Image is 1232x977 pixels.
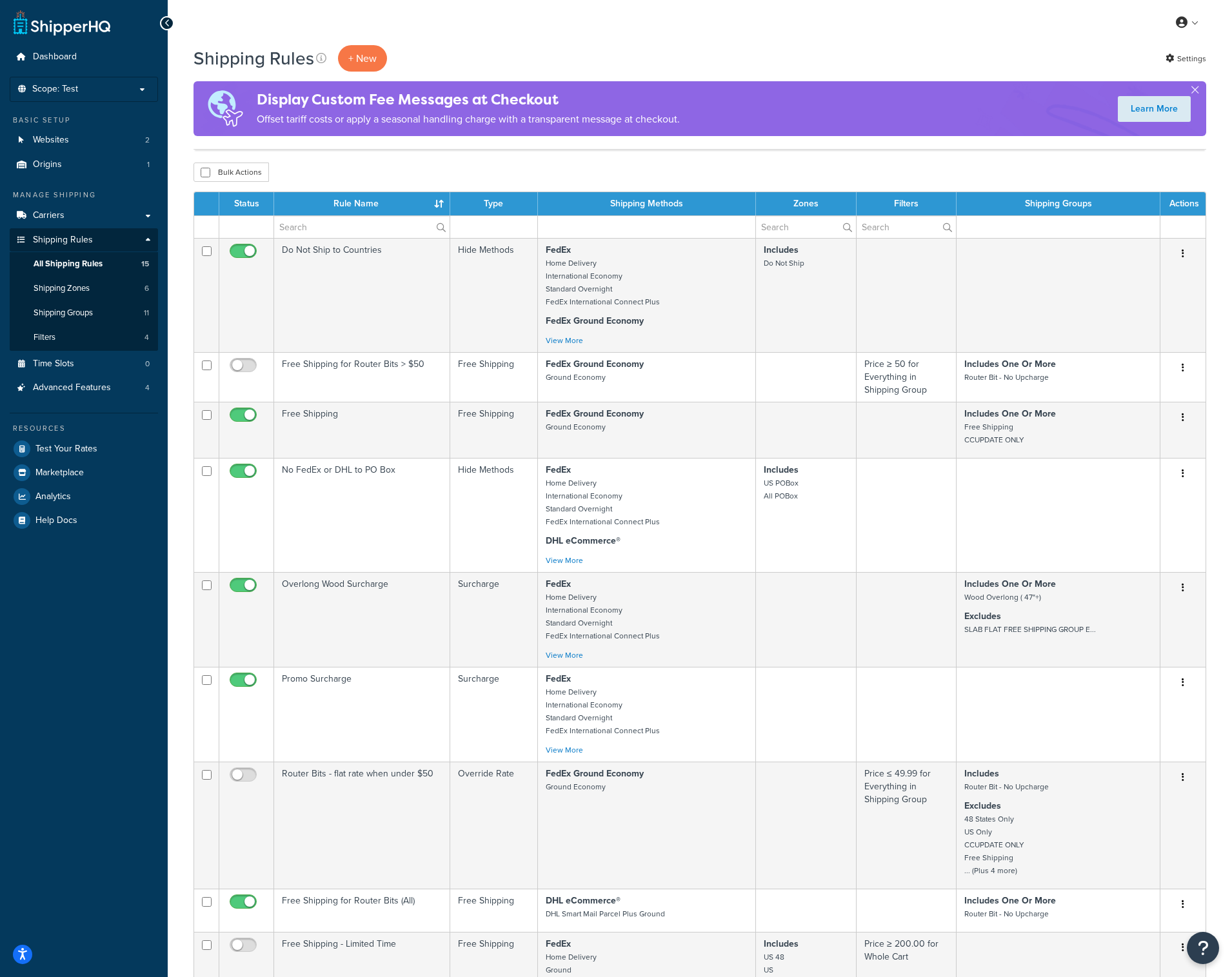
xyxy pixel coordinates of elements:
a: Origins 1 [10,153,158,177]
small: SLAB FLAT FREE SHIPPING GROUP E... [964,624,1096,635]
p: + New [338,45,387,72]
span: 0 [145,359,150,370]
a: Carriers [10,204,158,228]
td: No FedEx or DHL to PO Box [274,458,450,572]
span: 11 [144,308,149,319]
h1: Shipping Rules [194,46,314,71]
li: Origins [10,153,158,177]
strong: Includes One Or More [964,894,1056,907]
a: Shipping Rules [10,228,158,252]
span: Scope: Test [32,84,78,95]
span: Shipping Zones [34,283,90,294]
input: Search [756,216,856,238]
th: Actions [1160,192,1206,215]
td: Router Bits - flat rate when under $50 [274,762,450,889]
img: duties-banner-06bc72dcb5fe05cb3f9472aba00be2ae8eb53ab6f0d8bb03d382ba314ac3c341.png [194,81,257,136]
a: Websites 2 [10,128,158,152]
small: Home Delivery International Economy Standard Overnight FedEx International Connect Plus [546,257,660,308]
strong: Includes One Or More [964,357,1056,371]
th: Type [450,192,538,215]
strong: FedEx [546,243,571,257]
small: Do Not Ship [764,257,804,269]
a: Help Docs [10,509,158,532]
td: Free Shipping [450,889,538,932]
strong: FedEx Ground Economy [546,767,644,780]
a: Learn More [1118,96,1191,122]
div: Manage Shipping [10,190,158,201]
strong: FedEx Ground Economy [546,357,644,371]
a: Settings [1166,50,1206,68]
td: Price ≥ 50 for Everything in Shipping Group [857,352,957,402]
li: Shipping Groups [10,301,158,325]
strong: Excludes [964,799,1001,813]
span: Shipping Groups [34,308,93,319]
small: Router Bit - No Upcharge [964,781,1049,793]
span: Carriers [33,210,65,221]
small: Router Bit - No Upcharge [964,908,1049,920]
a: View More [546,744,583,756]
a: Shipping Zones 6 [10,277,158,301]
input: Search [857,216,956,238]
span: Origins [33,159,62,170]
span: Filters [34,332,55,343]
h4: Display Custom Fee Messages at Checkout [257,89,680,110]
li: Time Slots [10,352,158,376]
small: Home Delivery International Economy Standard Overnight FedEx International Connect Plus [546,477,660,528]
input: Search [274,216,450,238]
span: Marketplace [35,468,84,479]
strong: FedEx Ground Economy [546,407,644,420]
td: Hide Methods [450,458,538,572]
strong: Excludes [964,609,1001,623]
small: US POBox All POBox [764,477,799,502]
td: Surcharge [450,572,538,667]
td: Promo Surcharge [274,667,450,762]
li: Shipping Zones [10,277,158,301]
p: Offset tariff costs or apply a seasonal handling charge with a transparent message at checkout. [257,110,680,128]
a: ShipperHQ Home [14,10,110,35]
td: Do Not Ship to Countries [274,238,450,352]
strong: DHL eCommerce® [546,894,621,907]
small: Router Bit - No Upcharge [964,371,1049,383]
li: All Shipping Rules [10,252,158,276]
small: Home Delivery Ground [546,951,597,976]
small: Free Shipping CCUPDATE ONLY [964,421,1024,446]
strong: Includes [964,767,999,780]
span: Help Docs [35,515,77,526]
small: Ground Economy [546,781,606,793]
strong: Includes [764,463,799,477]
li: Filters [10,326,158,350]
span: Test Your Rates [35,444,97,455]
th: Shipping Methods [538,192,756,215]
strong: FedEx Ground Economy [546,314,644,328]
span: 6 [144,283,149,294]
th: Rule Name : activate to sort column ascending [274,192,450,215]
small: Ground Economy [546,371,606,383]
td: Price ≤ 49.99 for Everything in Shipping Group [857,762,957,889]
strong: DHL eCommerce® [546,534,621,548]
span: 2 [145,135,150,146]
strong: FedEx [546,672,571,686]
a: View More [546,555,583,566]
small: Home Delivery International Economy Standard Overnight FedEx International Connect Plus [546,686,660,736]
button: Bulk Actions [194,163,269,182]
td: Overlong Wood Surcharge [274,572,450,667]
div: Resources [10,423,158,434]
a: Dashboard [10,45,158,69]
a: Filters 4 [10,326,158,350]
li: Test Your Rates [10,437,158,460]
a: Marketplace [10,461,158,484]
span: 15 [141,259,149,270]
li: Advanced Features [10,376,158,400]
strong: FedEx [546,937,571,951]
small: Ground Economy [546,421,606,433]
td: Free Shipping for Router Bits > $50 [274,352,450,402]
strong: Includes [764,243,799,257]
span: Dashboard [33,52,77,63]
a: All Shipping Rules 15 [10,252,158,276]
li: Shipping Rules [10,228,158,351]
strong: FedEx [546,577,571,591]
